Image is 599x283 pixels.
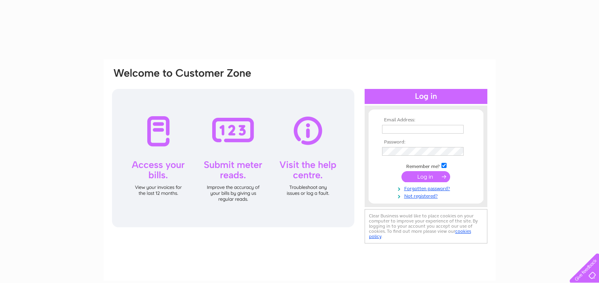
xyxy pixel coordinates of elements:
[401,171,450,182] input: Submit
[380,117,472,123] th: Email Address:
[382,184,472,192] a: Forgotten password?
[382,192,472,199] a: Not registered?
[380,162,472,170] td: Remember me?
[380,140,472,145] th: Password:
[365,209,487,243] div: Clear Business would like to place cookies on your computer to improve your experience of the sit...
[369,228,471,239] a: cookies policy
